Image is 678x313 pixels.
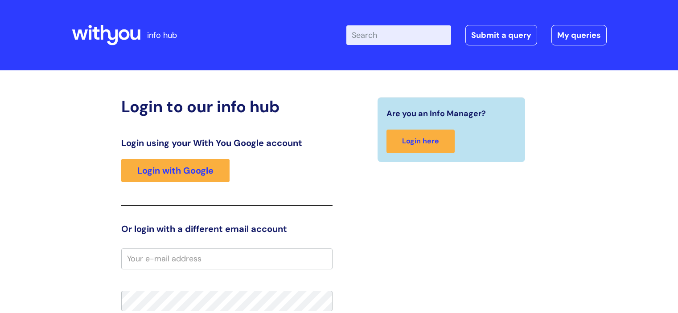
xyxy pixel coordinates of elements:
[121,224,333,234] h3: Or login with a different email account
[551,25,607,45] a: My queries
[121,159,230,182] a: Login with Google
[465,25,537,45] a: Submit a query
[386,130,455,153] a: Login here
[147,28,177,42] p: info hub
[121,97,333,116] h2: Login to our info hub
[346,25,451,45] input: Search
[121,138,333,148] h3: Login using your With You Google account
[386,106,486,121] span: Are you an Info Manager?
[121,248,333,269] input: Your e-mail address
